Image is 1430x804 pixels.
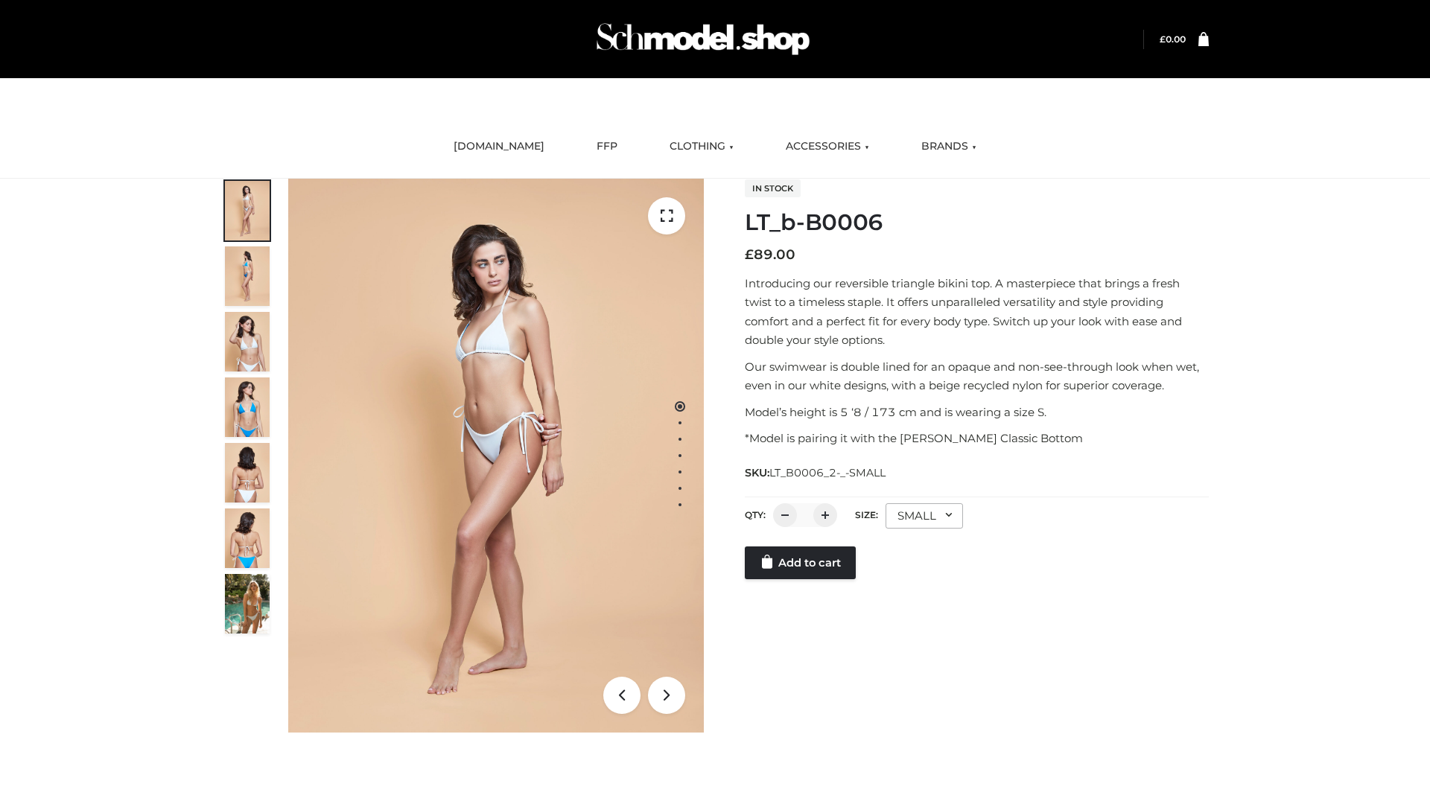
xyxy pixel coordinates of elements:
a: Add to cart [745,546,856,579]
a: CLOTHING [658,130,745,163]
img: ArielClassicBikiniTop_CloudNine_AzureSky_OW114ECO_1 [288,179,704,733]
span: In stock [745,179,801,197]
a: £0.00 [1160,33,1186,45]
p: *Model is pairing it with the [PERSON_NAME] Classic Bottom [745,429,1209,448]
h1: LT_b-B0006 [745,209,1209,236]
img: Arieltop_CloudNine_AzureSky2.jpg [225,574,270,634]
img: ArielClassicBikiniTop_CloudNine_AzureSky_OW114ECO_1-scaled.jpg [225,181,270,240]
span: LT_B0006_2-_-SMALL [769,466,886,479]
div: SMALL [886,503,963,529]
label: Size: [855,509,878,520]
bdi: 89.00 [745,246,795,263]
span: £ [745,246,754,263]
span: £ [1160,33,1166,45]
a: ACCESSORIES [775,130,880,163]
img: ArielClassicBikiniTop_CloudNine_AzureSky_OW114ECO_7-scaled.jpg [225,443,270,502]
a: FFP [585,130,629,163]
label: QTY: [745,509,766,520]
bdi: 0.00 [1160,33,1186,45]
img: ArielClassicBikiniTop_CloudNine_AzureSky_OW114ECO_2-scaled.jpg [225,246,270,306]
img: Schmodel Admin 964 [591,10,815,68]
a: BRANDS [910,130,988,163]
p: Model’s height is 5 ‘8 / 173 cm and is wearing a size S. [745,403,1209,422]
img: ArielClassicBikiniTop_CloudNine_AzureSky_OW114ECO_3-scaled.jpg [225,312,270,371]
p: Our swimwear is double lined for an opaque and non-see-through look when wet, even in our white d... [745,357,1209,395]
a: [DOMAIN_NAME] [442,130,556,163]
img: ArielClassicBikiniTop_CloudNine_AzureSky_OW114ECO_8-scaled.jpg [225,508,270,568]
p: Introducing our reversible triangle bikini top. A masterpiece that brings a fresh twist to a time... [745,274,1209,350]
span: SKU: [745,464,887,482]
img: ArielClassicBikiniTop_CloudNine_AzureSky_OW114ECO_4-scaled.jpg [225,377,270,437]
